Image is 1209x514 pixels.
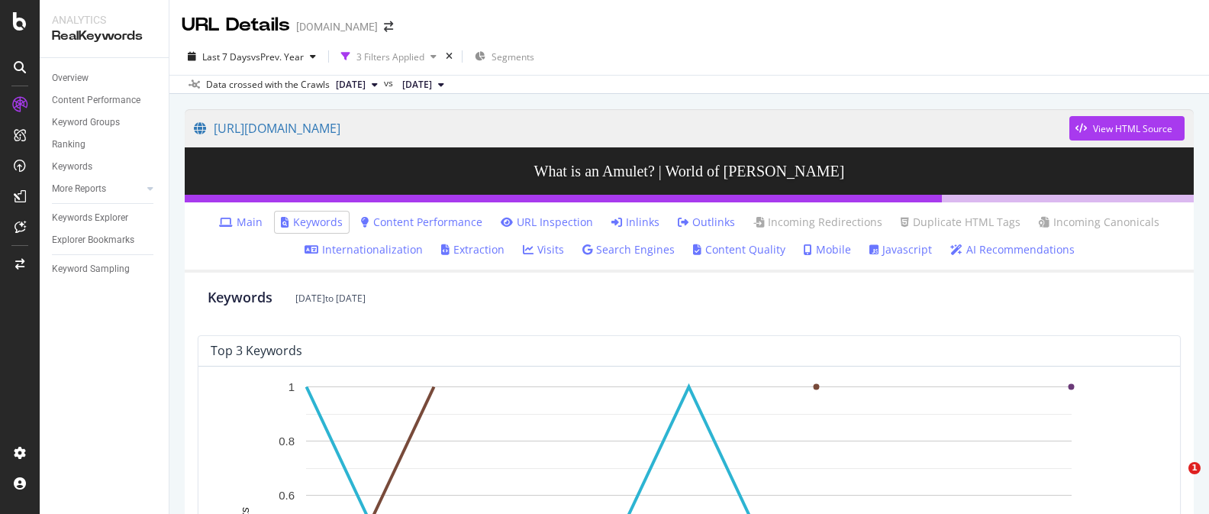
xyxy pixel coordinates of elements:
[52,137,158,153] a: Ranking
[396,76,450,94] button: [DATE]
[469,44,540,69] button: Segments
[289,380,295,393] text: 1
[441,242,505,257] a: Extraction
[52,70,89,86] div: Overview
[1188,462,1201,474] span: 1
[305,242,423,257] a: Internationalization
[52,115,158,131] a: Keyword Groups
[1093,122,1172,135] div: View HTML Source
[492,50,534,63] span: Segments
[52,137,85,153] div: Ranking
[804,242,851,257] a: Mobile
[1039,215,1159,230] a: Incoming Canonicals
[361,215,482,230] a: Content Performance
[52,159,158,175] a: Keywords
[52,181,106,197] div: More Reports
[523,242,564,257] a: Visits
[52,232,134,248] div: Explorer Bookmarks
[52,92,140,108] div: Content Performance
[52,210,128,226] div: Keywords Explorer
[678,215,735,230] a: Outlinks
[443,49,456,64] div: times
[611,215,659,230] a: Inlinks
[219,215,263,230] a: Main
[194,109,1069,147] a: [URL][DOMAIN_NAME]
[279,489,295,502] text: 0.6
[582,242,675,257] a: Search Engines
[296,19,378,34] div: [DOMAIN_NAME]
[869,242,932,257] a: Javascript
[202,50,251,63] span: Last 7 Days
[206,78,330,92] div: Data crossed with the Crawls
[950,242,1075,257] a: AI Recommendations
[384,21,393,32] div: arrow-right-arrow-left
[402,78,432,92] span: 2024 Oct. 9th
[901,215,1020,230] a: Duplicate HTML Tags
[52,27,156,45] div: RealKeywords
[52,210,158,226] a: Keywords Explorer
[52,261,130,277] div: Keyword Sampling
[295,292,366,305] div: [DATE] to [DATE]
[281,215,343,230] a: Keywords
[501,215,593,230] a: URL Inspection
[335,44,443,69] button: 3 Filters Applied
[279,435,295,448] text: 0.8
[1069,116,1185,141] button: View HTML Source
[211,343,302,358] div: top 3 keywords
[182,12,290,38] div: URL Details
[384,76,396,90] span: vs
[52,12,156,27] div: Analytics
[52,70,158,86] a: Overview
[251,50,304,63] span: vs Prev. Year
[52,261,158,277] a: Keyword Sampling
[336,78,366,92] span: 2025 Oct. 6th
[182,44,322,69] button: Last 7 DaysvsPrev. Year
[753,215,882,230] a: Incoming Redirections
[356,50,424,63] div: 3 Filters Applied
[52,92,158,108] a: Content Performance
[52,159,92,175] div: Keywords
[1157,462,1194,499] iframe: Intercom live chat
[52,232,158,248] a: Explorer Bookmarks
[693,242,785,257] a: Content Quality
[52,181,143,197] a: More Reports
[185,147,1194,195] h3: What is an Amulet? | World of [PERSON_NAME]
[52,115,120,131] div: Keyword Groups
[330,76,384,94] button: [DATE]
[208,288,272,308] div: Keywords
